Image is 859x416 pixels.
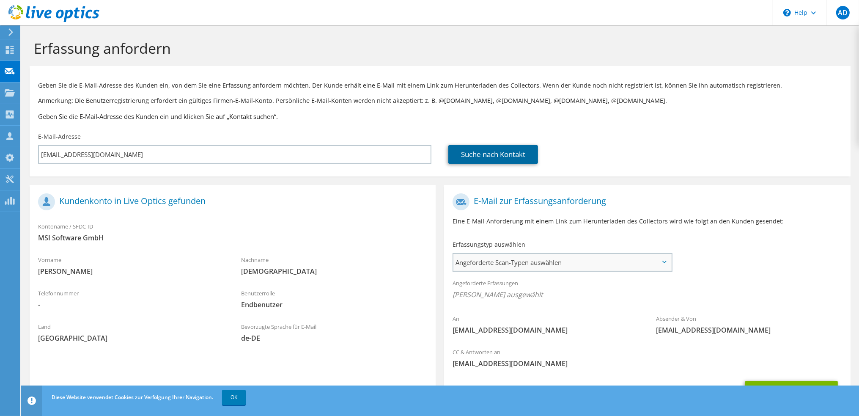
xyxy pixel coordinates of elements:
[30,251,233,280] div: Vorname
[38,193,423,210] h1: Kundenkonto in Live Optics gefunden
[222,390,246,405] a: OK
[52,394,213,401] span: Diese Website verwendet Cookies zur Verfolgung Ihrer Navigation.
[233,284,436,314] div: Benutzerrolle
[656,325,842,335] span: [EMAIL_ADDRESS][DOMAIN_NAME]
[38,96,842,105] p: Anmerkung: Die Benutzerregistrierung erfordert ein gültiges Firmen-E-Mail-Konto. Persönliche E-Ma...
[30,284,233,314] div: Telefonnummer
[783,9,791,17] svg: \n
[233,251,436,280] div: Nachname
[38,333,224,343] span: [GEOGRAPHIC_DATA]
[38,233,427,242] span: MSI Software GmbH
[453,193,837,210] h1: E-Mail zur Erfassungsanforderung
[444,274,850,306] div: Angeforderte Erfassungen
[38,267,224,276] span: [PERSON_NAME]
[453,290,842,299] span: [PERSON_NAME] ausgewählt
[444,310,647,339] div: An
[38,81,842,90] p: Geben Sie die E-Mail-Adresse des Kunden ein, von dem Sie eine Erfassung anfordern möchten. Der Ku...
[453,217,842,226] p: Eine E-Mail-Anforderung mit einem Link zum Herunterladen des Collectors wird wie folgt an den Kun...
[38,132,81,141] label: E-Mail-Adresse
[453,240,525,249] label: Erfassungstyp auswählen
[241,333,427,343] span: de-DE
[34,39,842,57] h1: Erfassung anfordern
[745,381,838,404] button: Anforderung senden
[453,359,842,368] span: [EMAIL_ADDRESS][DOMAIN_NAME]
[30,218,436,247] div: Kontoname / SFDC-ID
[448,145,538,164] a: Suche nach Kontakt
[453,325,639,335] span: [EMAIL_ADDRESS][DOMAIN_NAME]
[444,343,850,372] div: CC & Antworten an
[38,300,224,309] span: -
[30,318,233,347] div: Land
[453,254,671,271] span: Angeforderte Scan-Typen auswählen
[38,112,842,121] h3: Geben Sie die E-Mail-Adresse des Kunden ein und klicken Sie auf „Kontakt suchen“.
[241,267,427,276] span: [DEMOGRAPHIC_DATA]
[241,300,427,309] span: Endbenutzer
[648,310,851,339] div: Absender & Von
[233,318,436,347] div: Bevorzugte Sprache für E-Mail
[836,6,850,19] span: AD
